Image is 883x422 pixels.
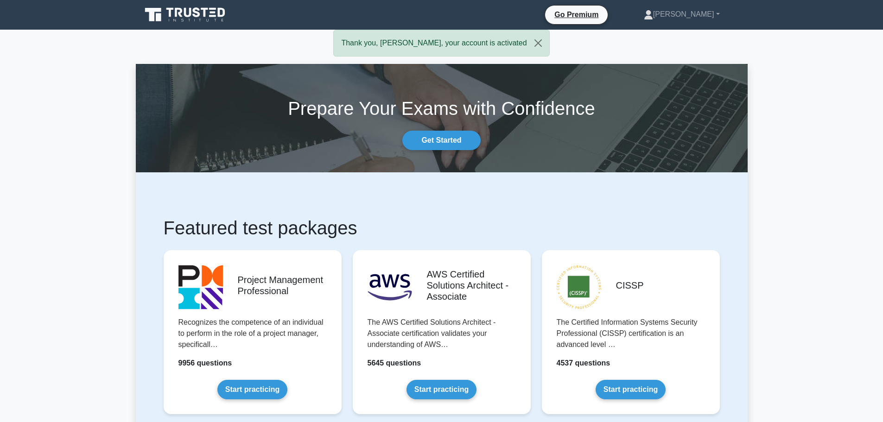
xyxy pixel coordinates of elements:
div: Thank you, [PERSON_NAME], your account is activated [333,30,549,57]
a: Get Started [402,131,480,150]
a: Go Premium [549,9,604,20]
button: Close [527,30,549,56]
a: Start practicing [217,380,287,399]
h1: Featured test packages [164,217,720,239]
a: Start practicing [596,380,666,399]
h1: Prepare Your Exams with Confidence [136,97,748,120]
a: Start practicing [407,380,476,399]
a: [PERSON_NAME] [622,5,742,24]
